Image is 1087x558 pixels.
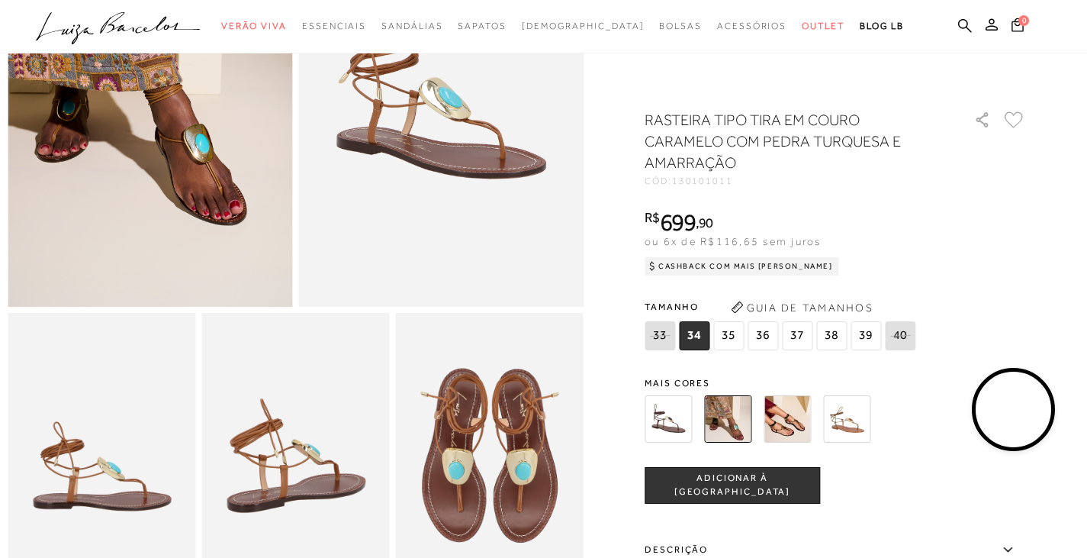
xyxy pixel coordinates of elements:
div: CÓD: [645,176,950,185]
span: Outlet [802,21,844,31]
span: Sapatos [458,21,506,31]
span: 40 [885,321,915,350]
span: Tamanho [645,295,919,318]
span: 33 [645,321,675,350]
span: Acessórios [717,21,786,31]
img: RASTEIRA TIPO TIRA EM COURO VERDE ASPARGO COM PEDRA MARROM E AMARRAÇÃO [823,395,870,443]
img: RASTEIRA TIPO TIRA EM COURO PRETO COM PEDRA VERMELHA E AMARRAÇÃO [764,395,811,443]
span: 35 [713,321,744,350]
a: noSubCategoriesText [522,12,645,40]
span: 699 [660,208,696,236]
span: [DEMOGRAPHIC_DATA] [522,21,645,31]
span: 90 [699,214,713,231]
span: Verão Viva [221,21,287,31]
button: ADICIONAR À [GEOGRAPHIC_DATA] [645,467,820,504]
a: noSubCategoriesText [381,12,442,40]
span: 36 [748,321,778,350]
span: ADICIONAR À [GEOGRAPHIC_DATA] [645,472,819,498]
i: R$ [645,211,660,224]
a: noSubCategoriesText [659,12,702,40]
i: , [696,216,713,230]
span: Bolsas [659,21,702,31]
span: Sandálias [381,21,442,31]
span: 39 [851,321,881,350]
button: Guia de Tamanhos [725,295,878,320]
span: Essenciais [302,21,366,31]
span: 34 [679,321,709,350]
a: noSubCategoriesText [221,12,287,40]
span: BLOG LB [860,21,904,31]
button: 0 [1007,17,1028,37]
a: noSubCategoriesText [802,12,844,40]
span: Mais cores [645,379,1026,388]
img: RASTEIRA TIPO TIRA EM COURO CAFÉ COM PEDRA AZUL E AMARRAÇÃO [645,395,692,443]
span: 0 [1018,15,1029,26]
a: noSubCategoriesText [302,12,366,40]
a: BLOG LB [860,12,904,40]
span: ou 6x de R$116,65 sem juros [645,235,821,247]
span: 130101011 [672,176,733,186]
span: 37 [782,321,812,350]
img: RASTEIRA TIPO TIRA EM COURO CARAMELO COM PEDRA TURQUESA E AMARRAÇÃO [704,395,751,443]
a: noSubCategoriesText [717,12,786,40]
span: 38 [816,321,847,350]
a: noSubCategoriesText [458,12,506,40]
h1: RASTEIRA TIPO TIRA EM COURO CARAMELO COM PEDRA TURQUESA E AMARRAÇÃO [645,109,931,173]
div: Cashback com Mais [PERSON_NAME] [645,257,839,276]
